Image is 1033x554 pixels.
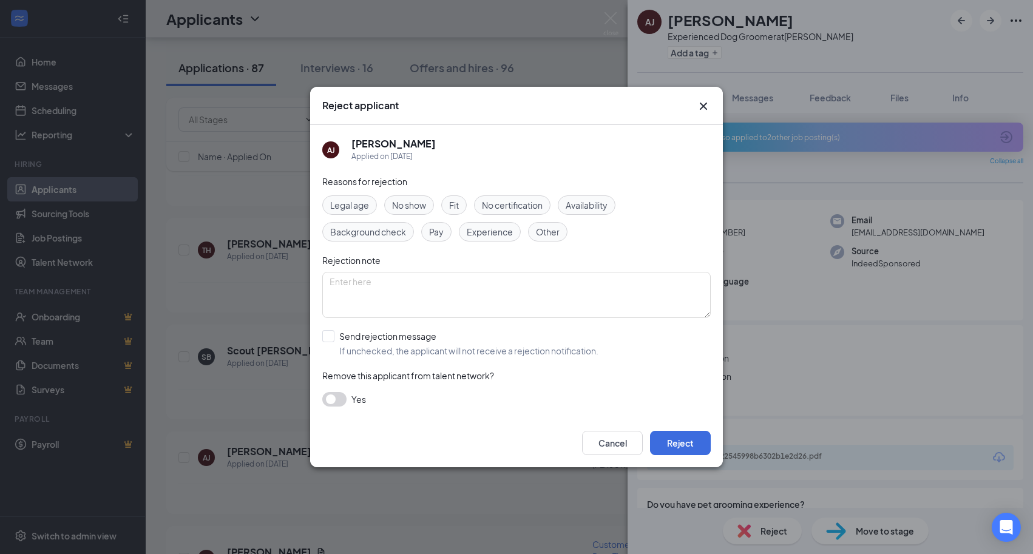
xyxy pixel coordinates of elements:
[392,198,426,212] span: No show
[582,431,643,455] button: Cancel
[536,225,560,238] span: Other
[322,370,494,381] span: Remove this applicant from talent network?
[696,99,711,113] button: Close
[566,198,608,212] span: Availability
[327,145,335,155] div: AJ
[351,137,436,150] h5: [PERSON_NAME]
[449,198,459,212] span: Fit
[429,225,444,238] span: Pay
[351,150,436,163] div: Applied on [DATE]
[322,255,381,266] span: Rejection note
[482,198,543,212] span: No certification
[992,513,1021,542] div: Open Intercom Messenger
[330,225,406,238] span: Background check
[351,392,366,407] span: Yes
[322,99,399,112] h3: Reject applicant
[322,176,407,187] span: Reasons for rejection
[467,225,513,238] span: Experience
[696,99,711,113] svg: Cross
[650,431,711,455] button: Reject
[330,198,369,212] span: Legal age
